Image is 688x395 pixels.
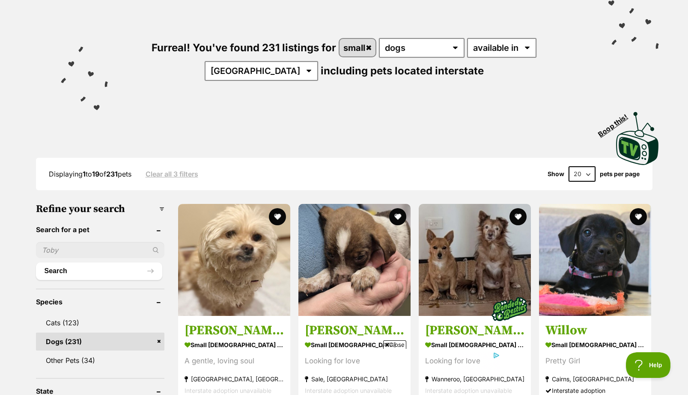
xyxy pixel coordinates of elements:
h3: Willow [545,322,645,339]
h3: [PERSON_NAME] and [PERSON_NAME] [425,322,524,339]
strong: Cairns, [GEOGRAPHIC_DATA] [545,373,645,385]
img: Rupert - Border Collie Dog [298,204,411,316]
a: Cats (123) [36,314,164,332]
a: small [340,39,376,56]
span: including pets located interstate [321,65,484,77]
strong: [GEOGRAPHIC_DATA], [GEOGRAPHIC_DATA] [185,373,284,385]
input: Toby [36,242,164,258]
strong: small [DEMOGRAPHIC_DATA] Dog [545,339,645,351]
div: A gentle, loving soul [185,355,284,367]
button: favourite [630,208,647,225]
header: Species [36,298,164,306]
strong: 19 [92,170,99,178]
span: Furreal! You've found 231 listings for [152,41,336,54]
a: Boop this! [616,104,659,167]
strong: small [DEMOGRAPHIC_DATA] Dog [185,339,284,351]
div: Pretty Girl [545,355,645,367]
strong: 231 [106,170,118,178]
header: State [36,387,164,395]
span: Interstate adoption unavailable [185,387,271,394]
h3: Refine your search [36,203,164,215]
img: bonded besties [488,288,531,330]
span: Boop this! [596,107,636,138]
a: Clear all 3 filters [146,170,198,178]
a: Dogs (231) [36,333,164,351]
a: Other Pets (34) [36,351,164,369]
img: PetRescue TV logo [616,112,659,165]
button: favourite [269,208,286,225]
span: Displaying to of pets [49,170,131,178]
img: Lucius and Libo - Jack Russell Terrier Dog [419,204,531,316]
button: favourite [389,208,406,225]
strong: 1 [83,170,86,178]
img: Willow - French Bulldog [539,204,651,316]
img: Margie - Maltese Dog [178,204,290,316]
header: Search for a pet [36,226,164,233]
button: favourite [509,208,527,225]
span: Close [383,340,406,349]
h3: [PERSON_NAME] [185,322,284,339]
iframe: Advertisement [188,352,500,391]
label: pets per page [600,171,640,177]
h3: [PERSON_NAME] [305,322,404,339]
span: Show [548,171,564,177]
iframe: Help Scout Beacon - Open [626,352,671,378]
strong: small [DEMOGRAPHIC_DATA] Dog [425,339,524,351]
strong: small [DEMOGRAPHIC_DATA] Dog [305,339,404,351]
button: Search [36,262,162,280]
